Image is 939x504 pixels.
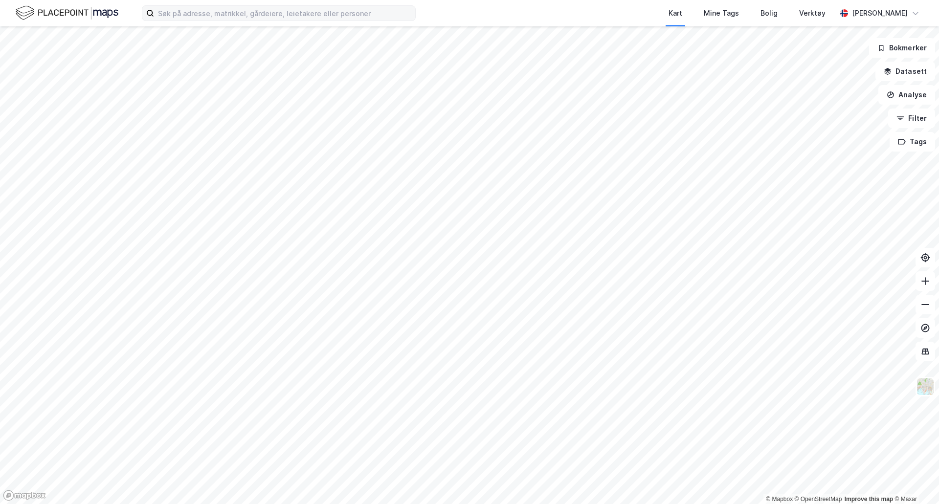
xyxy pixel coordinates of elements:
[890,457,939,504] div: Kontrollprogram for chat
[852,7,908,19] div: [PERSON_NAME]
[669,7,682,19] div: Kart
[154,6,415,21] input: Søk på adresse, matrikkel, gårdeiere, leietakere eller personer
[704,7,739,19] div: Mine Tags
[890,457,939,504] iframe: Chat Widget
[16,4,118,22] img: logo.f888ab2527a4732fd821a326f86c7f29.svg
[799,7,826,19] div: Verktøy
[760,7,778,19] div: Bolig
